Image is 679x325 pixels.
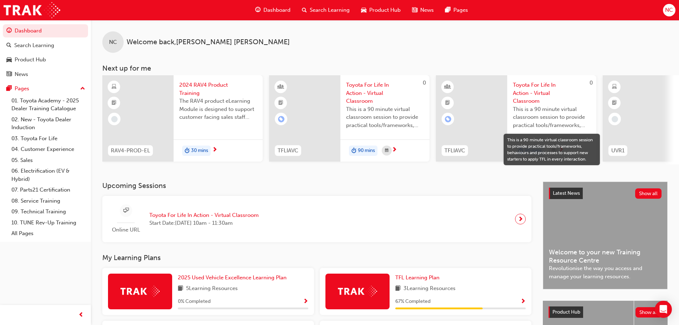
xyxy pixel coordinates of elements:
a: Latest NewsShow allWelcome to your new Training Resource CentreRevolutionise the way you access a... [543,182,668,289]
span: NC [665,6,673,14]
span: The RAV4 product eLearning Module is designed to support customer facing sales staff with introdu... [179,97,257,121]
span: duration-icon [185,146,190,156]
span: TFLIAVC [444,147,465,155]
span: Show Progress [520,299,526,305]
img: Trak [4,2,60,18]
a: All Pages [9,228,88,239]
h3: Upcoming Sessions [102,182,531,190]
span: duration-icon [351,146,356,156]
a: 02. New - Toyota Dealer Induction [9,114,88,133]
span: booktick-icon [278,98,283,108]
span: search-icon [302,6,307,15]
a: 03. Toyota For Life [9,133,88,144]
img: Trak [120,286,160,297]
a: RAV4-PROD-EL2024 RAV4 Product TrainingThe RAV4 product eLearning Module is designed to support cu... [102,75,263,162]
div: Product Hub [15,56,46,64]
span: 0 [590,80,593,86]
a: 0TFLIAVCToyota For Life In Action - Virtual ClassroomThis is a 90 minute virtual classroom sessio... [269,75,429,162]
a: search-iconSearch Learning [296,3,355,17]
span: 90 mins [358,147,375,155]
span: This is a 90 minute virtual classroom session to provide practical tools/frameworks, behaviours a... [513,105,591,130]
a: 05. Sales [9,155,88,166]
span: UVR1 [611,147,624,155]
button: Pages [3,82,88,95]
span: calendar-icon [385,146,389,155]
span: TFLIAVC [278,147,298,155]
span: car-icon [361,6,366,15]
span: learningRecordVerb_ENROLL-icon [445,116,451,122]
span: book-icon [395,284,401,293]
a: car-iconProduct Hub [355,3,406,17]
span: Pages [453,6,468,14]
h3: My Learning Plans [102,254,531,262]
a: 06. Electrification (EV & Hybrid) [9,166,88,184]
span: Welcome to your new Training Resource Centre [549,248,662,264]
a: Online URLToyota For Life In Action - Virtual ClassroomStart Date:[DATE] 10am - 11:30am [108,202,526,237]
span: booktick-icon [445,98,450,108]
span: TFL Learning Plan [395,274,439,281]
a: Latest NewsShow all [549,188,662,199]
span: Toyota For Life In Action - Virtual Classroom [513,81,591,105]
button: Show all [636,307,662,318]
span: guage-icon [255,6,261,15]
span: next-icon [392,147,397,153]
span: 30 mins [191,147,208,155]
button: Show all [635,188,662,199]
span: Dashboard [263,6,290,14]
div: Search Learning [14,41,54,50]
span: booktick-icon [112,98,117,108]
button: NC [663,4,675,16]
span: NC [109,38,117,46]
span: pages-icon [445,6,451,15]
a: Search Learning [3,39,88,52]
button: DashboardSearch LearningProduct HubNews [3,23,88,82]
span: 67 % Completed [395,298,431,306]
div: News [15,70,28,78]
span: booktick-icon [612,98,617,108]
button: Show Progress [520,297,526,306]
span: Toyota For Life In Action - Virtual Classroom [346,81,424,105]
a: Product Hub [3,53,88,66]
a: Product HubShow all [549,306,662,318]
span: Product Hub [552,309,580,315]
span: Start Date: [DATE] 10am - 11:30am [149,219,259,227]
span: learningResourceType_ELEARNING-icon [612,82,617,92]
a: guage-iconDashboard [250,3,296,17]
a: 09. Technical Training [9,206,88,217]
a: 08. Service Training [9,195,88,207]
span: News [420,6,434,14]
span: Product Hub [369,6,401,14]
span: learningRecordVerb_NONE-icon [111,116,118,122]
a: TFL Learning Plan [395,274,442,282]
span: Welcome back , [PERSON_NAME] [PERSON_NAME] [127,38,290,46]
span: Online URL [108,226,144,234]
h3: Next up for me [91,64,679,72]
span: 0 % Completed [178,298,211,306]
a: 07. Parts21 Certification [9,184,88,195]
span: 5 Learning Resources [186,284,238,293]
a: 01. Toyota Academy - 2025 Dealer Training Catalogue [9,95,88,114]
span: learningRecordVerb_NONE-icon [612,116,618,122]
span: search-icon [6,42,11,49]
span: 2025 Used Vehicle Excellence Learning Plan [178,274,287,281]
span: This is a 90 minute virtual classroom session to provide practical tools/frameworks, behaviours a... [346,105,424,130]
span: Search Learning [310,6,350,14]
a: News [3,68,88,81]
span: sessionType_ONLINE_URL-icon [123,206,129,215]
span: car-icon [6,57,12,63]
span: Toyota For Life In Action - Virtual Classroom [149,211,259,219]
span: learningRecordVerb_ENROLL-icon [278,116,284,122]
span: book-icon [178,284,183,293]
div: Pages [15,85,29,93]
div: This is a 90 minute virtual classroom session to provide practical tools/frameworks, behaviours a... [507,137,596,162]
a: 2025 Used Vehicle Excellence Learning Plan [178,274,289,282]
span: news-icon [6,71,12,78]
img: Trak [338,286,377,297]
a: Dashboard [3,24,88,37]
a: pages-iconPages [439,3,474,17]
span: prev-icon [78,311,84,320]
span: RAV4-PROD-EL [111,147,150,155]
span: learningResourceType_INSTRUCTOR_LED-icon [445,82,450,92]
